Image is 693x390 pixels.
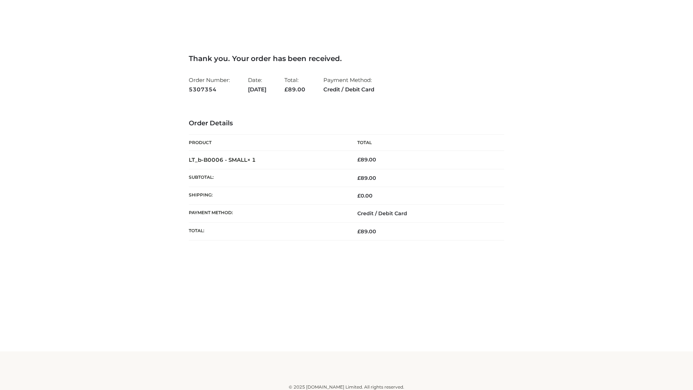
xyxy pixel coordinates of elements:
span: £ [357,175,361,181]
th: Total: [189,222,346,240]
h3: Order Details [189,120,504,127]
span: 89.00 [357,175,376,181]
th: Total [346,135,504,151]
th: Subtotal: [189,169,346,187]
li: Order Number: [189,74,230,96]
span: 89.00 [357,228,376,235]
span: £ [357,192,361,199]
strong: Credit / Debit Card [323,85,374,94]
th: Product [189,135,346,151]
li: Date: [248,74,266,96]
th: Shipping: [189,187,346,205]
th: Payment method: [189,205,346,222]
span: £ [357,156,361,163]
bdi: 89.00 [357,156,376,163]
strong: [DATE] [248,85,266,94]
strong: × 1 [247,156,256,163]
strong: 5307354 [189,85,230,94]
h3: Thank you. Your order has been received. [189,54,504,63]
td: Credit / Debit Card [346,205,504,222]
li: Payment Method: [323,74,374,96]
span: £ [284,86,288,93]
span: £ [357,228,361,235]
span: 89.00 [284,86,305,93]
bdi: 0.00 [357,192,372,199]
strong: LT_b-B0006 - SMALL [189,156,256,163]
li: Total: [284,74,305,96]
